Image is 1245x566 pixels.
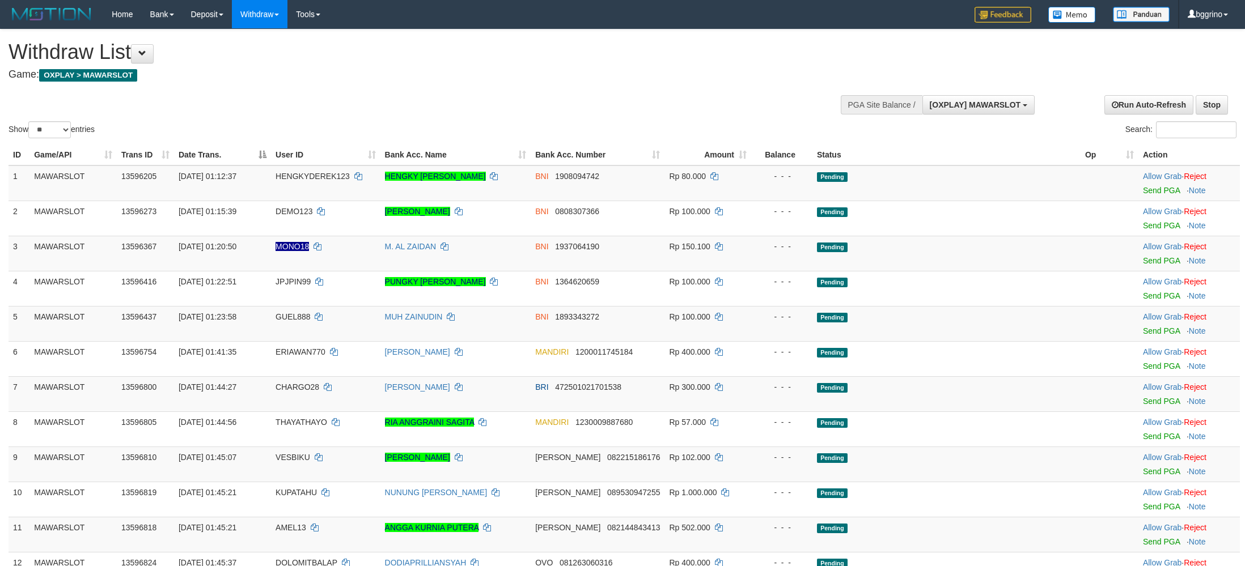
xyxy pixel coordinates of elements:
a: [PERSON_NAME] [385,382,450,391]
th: User ID: activate to sort column ascending [271,144,380,165]
td: 2 [9,201,29,236]
td: 10 [9,482,29,517]
span: Copy 082215186176 to clipboard [607,453,660,462]
span: [OXPLAY] MAWARSLOT [930,100,1021,109]
td: MAWARSLOT [29,517,117,552]
td: MAWARSLOT [29,271,117,306]
td: MAWARSLOT [29,306,117,341]
h4: Game: [9,69,819,80]
span: 13596818 [121,523,156,532]
a: Allow Grab [1143,418,1182,427]
h1: Withdraw List [9,41,819,63]
td: · [1138,517,1240,552]
span: [DATE] 01:15:39 [179,207,236,216]
span: · [1143,523,1184,532]
td: · [1138,165,1240,201]
span: DEMO123 [276,207,312,216]
span: [PERSON_NAME] [535,488,600,497]
a: Note [1189,467,1206,476]
div: PGA Site Balance / [841,95,922,114]
span: · [1143,382,1184,391]
img: Button%20Memo.svg [1048,7,1096,23]
td: · [1138,306,1240,341]
span: Copy 1230009887680 to clipboard [575,418,633,427]
a: Allow Grab [1143,242,1182,251]
span: Nama rekening ada tanda titik/strip, harap diedit [276,242,309,251]
a: Reject [1184,242,1206,251]
a: Allow Grab [1143,347,1182,356]
span: MANDIRI [535,347,569,356]
th: Action [1138,144,1240,165]
span: Copy 1200011745184 to clipboard [575,347,633,356]
img: panduan.png [1113,7,1170,22]
a: Allow Grab [1143,523,1182,532]
span: · [1143,312,1184,321]
a: Send PGA [1143,467,1180,476]
span: VESBIKU [276,453,310,462]
span: MANDIRI [535,418,569,427]
a: M. AL ZAIDAN [385,242,437,251]
td: 6 [9,341,29,376]
span: [PERSON_NAME] [535,453,600,462]
span: GUEL888 [276,312,310,321]
img: Feedback.jpg [975,7,1031,23]
span: BNI [535,172,548,181]
span: Rp 100.000 [669,312,710,321]
div: - - - [756,381,808,393]
span: Copy 089530947255 to clipboard [607,488,660,497]
a: ANGGA KURNIA PUTERA [385,523,479,532]
a: Note [1189,432,1206,441]
a: HENGKY [PERSON_NAME] [385,172,486,181]
div: - - - [756,241,808,252]
img: MOTION_logo.png [9,6,95,23]
a: MUH ZAINUDIN [385,312,443,321]
span: CHARGO28 [276,382,319,391]
a: Send PGA [1143,502,1180,511]
a: Reject [1184,523,1206,532]
div: - - - [756,311,808,322]
span: Rp 102.000 [669,453,710,462]
a: Reject [1184,277,1206,286]
span: Pending [817,278,848,287]
a: Allow Grab [1143,277,1182,286]
span: [PERSON_NAME] [535,523,600,532]
span: Pending [817,488,848,498]
div: - - - [756,452,808,463]
div: - - - [756,171,808,182]
span: Pending [817,383,848,393]
th: Bank Acc. Number: activate to sort column ascending [531,144,664,165]
th: ID [9,144,29,165]
td: 8 [9,411,29,446]
a: Allow Grab [1143,453,1182,462]
a: Send PGA [1143,326,1180,335]
div: - - - [756,276,808,287]
a: Send PGA [1143,432,1180,441]
span: Pending [817,207,848,217]
a: Reject [1184,418,1206,427]
select: Showentries [28,121,71,138]
span: Pending [817,313,848,322]
a: Allow Grab [1143,488,1182,497]
span: 13596367 [121,242,156,251]
span: OXPLAY > MAWARSLOT [39,69,137,82]
a: Reject [1184,488,1206,497]
td: MAWARSLOT [29,376,117,411]
a: PUNGKY [PERSON_NAME] [385,277,486,286]
a: Reject [1184,382,1206,391]
td: 4 [9,271,29,306]
span: Rp 80.000 [669,172,706,181]
th: Game/API: activate to sort column ascending [29,144,117,165]
input: Search: [1156,121,1236,138]
a: Note [1189,186,1206,195]
a: Reject [1184,172,1206,181]
span: 13596754 [121,347,156,356]
span: · [1143,242,1184,251]
td: 5 [9,306,29,341]
td: MAWARSLOT [29,165,117,201]
span: Rp 300.000 [669,382,710,391]
a: [PERSON_NAME] [385,207,450,216]
span: · [1143,207,1184,216]
td: · [1138,376,1240,411]
a: Reject [1184,312,1206,321]
span: HENGKYDEREK123 [276,172,350,181]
